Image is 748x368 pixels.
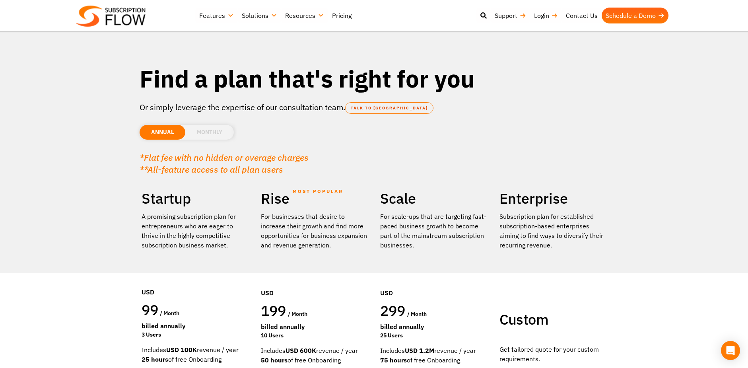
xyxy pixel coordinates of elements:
[261,212,368,250] div: For businesses that desire to increase their growth and find more opportunities for business expa...
[407,310,427,317] span: / month
[261,322,368,331] div: Billed Annually
[562,8,602,23] a: Contact Us
[380,346,488,365] div: Includes revenue / year of free Onboarding
[142,345,249,364] div: Includes revenue / year of free Onboarding
[380,331,488,340] div: 25 Users
[261,264,368,302] div: USD
[140,64,609,93] h1: Find a plan that's right for you
[405,347,434,354] strong: USD 1.2M
[142,300,159,319] span: 99
[293,182,343,201] span: MOST POPULAR
[499,189,607,208] h2: Enterprise
[166,346,197,354] strong: USD 100K
[195,8,238,23] a: Features
[140,101,609,113] p: Or simply leverage the expertise of our consultation team.
[380,264,488,302] div: USD
[380,301,406,320] span: 299
[261,331,368,340] div: 10 Users
[281,8,328,23] a: Resources
[499,310,548,329] span: Custom
[261,356,288,364] strong: 50 hours
[142,321,249,331] div: Billed Annually
[76,6,146,27] img: Subscriptionflow
[499,345,607,364] p: Get tailored quote for your custom requirements.
[499,212,607,250] p: Subscription plan for established subscription-based enterprises aiming to find ways to diversify...
[530,8,562,23] a: Login
[380,356,407,364] strong: 75 hours
[261,301,286,320] span: 199
[345,102,433,114] a: TALK TO [GEOGRAPHIC_DATA]
[238,8,281,23] a: Solutions
[142,189,249,208] h2: Startup
[142,263,249,301] div: USD
[140,164,283,175] em: **All-feature access to all plan users
[261,189,368,208] h2: Rise
[160,310,179,317] span: / month
[380,189,488,208] h2: Scale
[140,152,309,163] em: *Flat fee with no hidden or overage charges
[140,125,185,140] li: ANNUAL
[261,346,368,365] div: Includes revenue / year of free Onboarding
[602,8,668,23] a: Schedule a Demo
[491,8,530,23] a: Support
[721,341,740,360] div: Open Intercom Messenger
[288,310,307,317] span: / month
[380,212,488,250] div: For scale-ups that are targeting fast-paced business growth to become part of the mainstream subs...
[142,331,249,339] div: 3 Users
[185,125,234,140] li: MONTHLY
[286,347,316,354] strong: USD 600K
[142,212,249,250] p: A promising subscription plan for entrepreneurs who are eager to thrive in the highly competitive...
[142,355,168,363] strong: 25 hours
[328,8,356,23] a: Pricing
[380,322,488,331] div: Billed Annually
